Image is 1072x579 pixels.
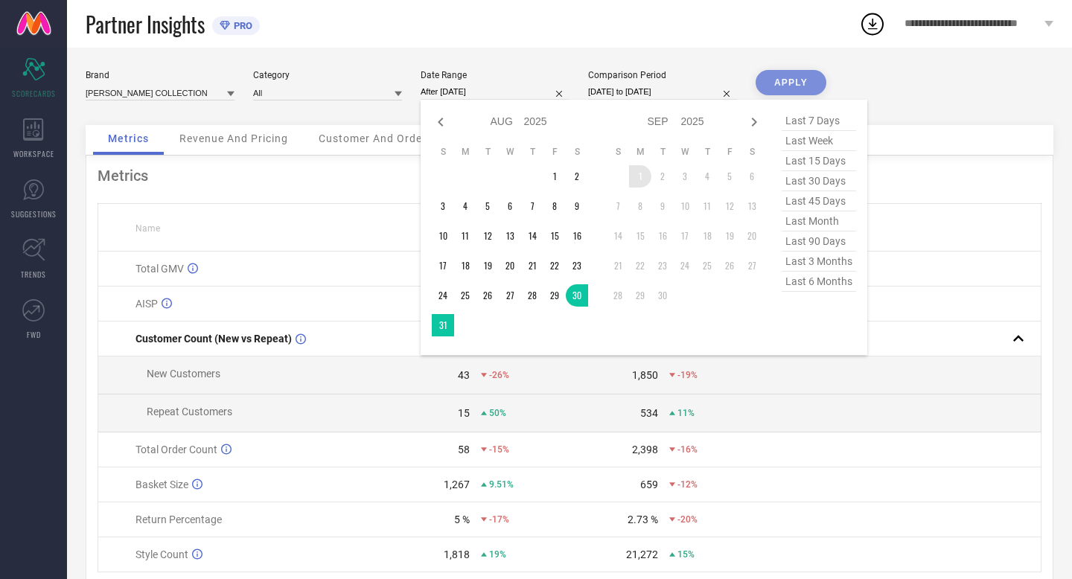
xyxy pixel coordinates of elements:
span: Name [135,223,160,234]
span: 50% [489,408,506,418]
span: SUGGESTIONS [11,208,57,220]
td: Mon Sep 22 2025 [629,255,651,277]
th: Monday [629,146,651,158]
div: 43 [458,369,470,381]
th: Tuesday [476,146,499,158]
td: Sat Sep 06 2025 [741,165,763,188]
span: last 7 days [782,111,856,131]
td: Mon Sep 29 2025 [629,284,651,307]
td: Mon Sep 01 2025 [629,165,651,188]
span: -15% [489,444,509,455]
div: 1,267 [444,479,470,490]
td: Wed Aug 06 2025 [499,195,521,217]
td: Sun Aug 10 2025 [432,225,454,247]
td: Fri Sep 19 2025 [718,225,741,247]
span: TRENDS [21,269,46,280]
div: 2,398 [632,444,658,455]
td: Sat Aug 16 2025 [566,225,588,247]
input: Select comparison period [588,84,737,100]
div: Next month [745,113,763,131]
td: Thu Sep 18 2025 [696,225,718,247]
td: Sat Sep 13 2025 [741,195,763,217]
th: Thursday [696,146,718,158]
td: Fri Aug 22 2025 [543,255,566,277]
td: Wed Sep 03 2025 [674,165,696,188]
td: Sat Aug 30 2025 [566,284,588,307]
th: Saturday [566,146,588,158]
div: Category [253,70,402,80]
td: Tue Sep 09 2025 [651,195,674,217]
th: Saturday [741,146,763,158]
td: Wed Sep 24 2025 [674,255,696,277]
td: Sun Sep 07 2025 [607,195,629,217]
td: Wed Aug 13 2025 [499,225,521,247]
td: Wed Sep 10 2025 [674,195,696,217]
span: WORKSPACE [13,148,54,159]
span: 11% [677,408,695,418]
div: 1,850 [632,369,658,381]
td: Sun Sep 14 2025 [607,225,629,247]
span: Total Order Count [135,444,217,455]
td: Mon Aug 25 2025 [454,284,476,307]
td: Mon Sep 08 2025 [629,195,651,217]
span: last 90 days [782,231,856,252]
div: Metrics [98,167,1041,185]
th: Monday [454,146,476,158]
th: Tuesday [651,146,674,158]
td: Tue Sep 02 2025 [651,165,674,188]
td: Tue Aug 05 2025 [476,195,499,217]
td: Mon Sep 15 2025 [629,225,651,247]
td: Tue Sep 23 2025 [651,255,674,277]
td: Wed Sep 17 2025 [674,225,696,247]
div: Previous month [432,113,450,131]
span: last 30 days [782,171,856,191]
td: Fri Sep 12 2025 [718,195,741,217]
span: -12% [677,479,698,490]
span: Style Count [135,548,188,560]
td: Mon Aug 04 2025 [454,195,476,217]
td: Thu Aug 07 2025 [521,195,543,217]
div: 5 % [454,514,470,525]
span: 15% [677,549,695,560]
td: Tue Sep 16 2025 [651,225,674,247]
th: Wednesday [499,146,521,158]
td: Sat Aug 02 2025 [566,165,588,188]
td: Thu Sep 11 2025 [696,195,718,217]
td: Fri Aug 15 2025 [543,225,566,247]
td: Sat Sep 27 2025 [741,255,763,277]
span: Customer Count (New vs Repeat) [135,333,292,345]
div: 15 [458,407,470,419]
td: Tue Aug 19 2025 [476,255,499,277]
div: Date Range [421,70,569,80]
td: Mon Aug 18 2025 [454,255,476,277]
td: Sun Aug 17 2025 [432,255,454,277]
th: Thursday [521,146,543,158]
td: Fri Sep 26 2025 [718,255,741,277]
td: Tue Sep 30 2025 [651,284,674,307]
th: Wednesday [674,146,696,158]
th: Friday [543,146,566,158]
span: last 45 days [782,191,856,211]
span: Metrics [108,132,149,144]
th: Friday [718,146,741,158]
td: Wed Aug 27 2025 [499,284,521,307]
div: 2.73 % [628,514,658,525]
span: Repeat Customers [147,406,232,418]
td: Thu Aug 14 2025 [521,225,543,247]
div: Open download list [859,10,886,37]
span: -19% [677,370,698,380]
td: Sun Aug 24 2025 [432,284,454,307]
span: -16% [677,444,698,455]
span: Basket Size [135,479,188,490]
span: Return Percentage [135,514,222,525]
span: last 6 months [782,272,856,292]
td: Thu Aug 21 2025 [521,255,543,277]
span: Partner Insights [86,9,205,39]
td: Sat Sep 20 2025 [741,225,763,247]
span: -26% [489,370,509,380]
div: Brand [86,70,234,80]
span: Total GMV [135,263,184,275]
div: 534 [640,407,658,419]
span: -17% [489,514,509,525]
td: Fri Aug 08 2025 [543,195,566,217]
